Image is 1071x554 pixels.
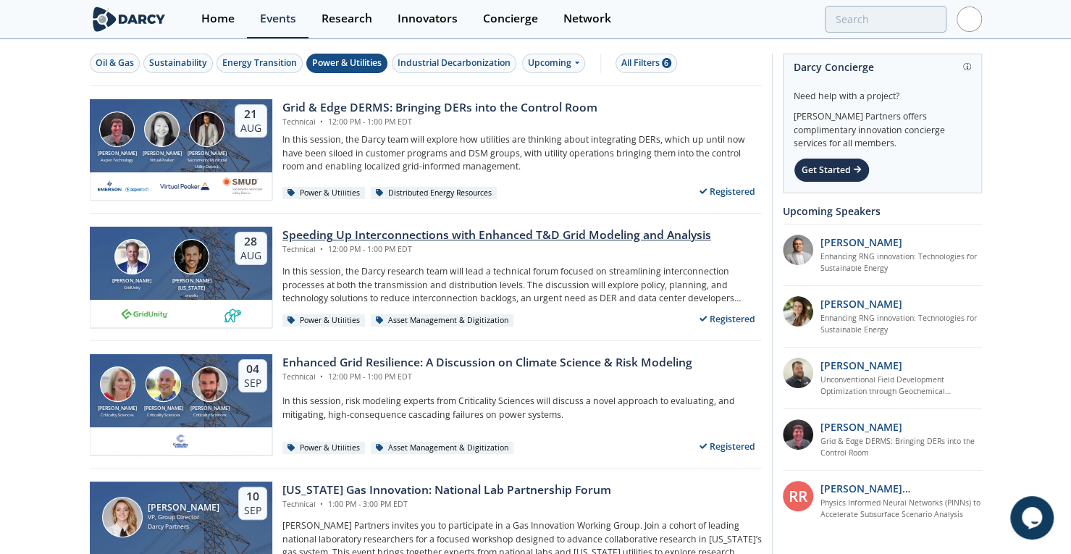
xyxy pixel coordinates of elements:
[240,122,261,135] div: Aug
[318,244,326,254] span: •
[371,187,497,200] div: Distributed Energy Resources
[820,419,902,435] p: [PERSON_NAME]
[244,362,261,377] div: 04
[371,314,514,327] div: Asset Management & Digitization
[693,437,762,456] div: Registered
[820,436,982,459] a: Grid & Edge DERMS: Bringing DERs into the Control Room
[148,522,219,532] div: Darcy Partners
[318,499,326,509] span: •
[483,13,538,25] div: Concierge
[312,56,382,70] div: Power & Utilities
[185,157,230,169] div: Sacramento Municipal Utility District.
[398,56,511,70] div: Industrial Decarbonization
[140,150,185,158] div: [PERSON_NAME]
[240,107,261,122] div: 21
[109,277,154,285] div: [PERSON_NAME]
[148,513,219,522] div: VP, Group Director
[318,117,326,127] span: •
[140,412,187,418] div: Criticality Sciences
[169,293,214,298] div: envelio
[1010,496,1057,540] iframe: chat widget
[100,366,135,402] img: Susan Ginsburg
[244,490,261,504] div: 10
[563,13,611,25] div: Network
[95,405,141,413] div: [PERSON_NAME]
[189,112,224,147] img: Yevgeniy Postnov
[221,177,263,195] img: Smud.org.png
[90,7,169,32] img: logo-wide.svg
[794,80,971,103] div: Need help with a project?
[192,366,227,402] img: Ross Dakin
[90,99,762,201] a: Jonathan Curtis [PERSON_NAME] Aspen Technology Brenda Chew [PERSON_NAME] Virtual Peaker Yevgeniy ...
[99,112,135,147] img: Jonathan Curtis
[222,56,297,70] div: Energy Transition
[282,354,692,372] div: Enhanced Grid Resilience: A Discussion on Climate Science & Risk Modeling
[783,358,813,388] img: 2k2ez1SvSiOh3gKHmcgF
[282,244,711,256] div: Technical 12:00 PM - 1:00 PM EDT
[820,313,982,336] a: Enhancing RNG innovation: Technologies for Sustainable Energy
[169,277,214,293] div: [PERSON_NAME][US_STATE]
[174,239,209,274] img: Luigi Montana
[957,7,982,32] img: Profile
[96,56,134,70] div: Oil & Gas
[90,227,762,328] a: Brian Fitzsimons [PERSON_NAME] GridUnity Luigi Montana [PERSON_NAME][US_STATE] envelio 28 Aug Spe...
[244,377,261,390] div: Sep
[794,103,971,151] div: [PERSON_NAME] Partners offers complimentary innovation concierge services for all members.
[282,314,366,327] div: Power & Utilities
[240,235,261,249] div: 28
[95,150,140,158] div: [PERSON_NAME]
[90,54,140,73] button: Oil & Gas
[140,405,187,413] div: [PERSON_NAME]
[783,235,813,265] img: 1fdb2308-3d70-46db-bc64-f6eabefcce4d
[282,395,762,421] p: In this session, risk modeling experts from Criticality Sciences will discuss a novel approach to...
[143,54,213,73] button: Sustainability
[102,497,143,537] img: Lindsey Motlow
[109,285,154,290] div: GridUnity
[144,112,180,147] img: Brenda Chew
[282,265,762,305] p: In this session, the Darcy research team will lead a technical forum focused on streamlining inte...
[217,54,303,73] button: Energy Transition
[282,187,366,200] div: Power & Utilities
[172,432,190,450] img: f59c13b7-8146-4c0f-b540-69d0cf6e4c34
[119,305,170,322] img: 1659894010494-gridunity-wp-logo.png
[322,13,372,25] div: Research
[794,54,971,80] div: Darcy Concierge
[820,358,902,373] p: [PERSON_NAME]
[820,235,902,250] p: [PERSON_NAME]
[185,150,230,158] div: [PERSON_NAME]
[783,198,982,224] div: Upcoming Speakers
[244,504,261,517] div: Sep
[282,372,692,383] div: Technical 12:00 PM - 1:00 PM EDT
[282,227,711,244] div: Speeding Up Interconnections with Enhanced T&D Grid Modeling and Analysis
[148,503,219,513] div: [PERSON_NAME]
[693,310,762,328] div: Registered
[794,158,870,182] div: Get Started
[95,412,141,418] div: Criticality Sciences
[820,374,982,398] a: Unconventional Field Development Optimization through Geochemical Fingerprinting Technology
[621,56,671,70] div: All Filters
[820,498,982,521] a: Physics Informed Neural Networks (PINNs) to Accelerate Subsurface Scenario Analysis
[522,54,585,73] div: Upcoming
[371,442,514,455] div: Asset Management & Digitization
[783,481,813,511] div: RR
[149,56,207,70] div: Sustainability
[282,99,597,117] div: Grid & Edge DERMS: Bringing DERs into the Control Room
[201,13,235,25] div: Home
[616,54,677,73] button: All Filters 6
[282,133,762,173] p: In this session, the Darcy team will explore how utilities are thinking about integrating DERs, w...
[224,305,242,322] img: 336b6de1-6040-4323-9c13-5718d9811639
[306,54,387,73] button: Power & Utilities
[98,177,148,195] img: cb84fb6c-3603-43a1-87e3-48fd23fb317a
[159,177,210,195] img: virtual-peaker.com.png
[282,482,611,499] div: [US_STATE] Gas Innovation: National Lab Partnership Forum
[240,249,261,262] div: Aug
[662,58,671,68] span: 6
[282,117,597,128] div: Technical 12:00 PM - 1:00 PM EDT
[392,54,516,73] button: Industrial Decarbonization
[825,6,946,33] input: Advanced Search
[318,372,326,382] span: •
[820,296,902,311] p: [PERSON_NAME]
[95,157,140,163] div: Aspen Technology
[783,419,813,450] img: accc9a8e-a9c1-4d58-ae37-132228efcf55
[783,296,813,327] img: 737ad19b-6c50-4cdf-92c7-29f5966a019e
